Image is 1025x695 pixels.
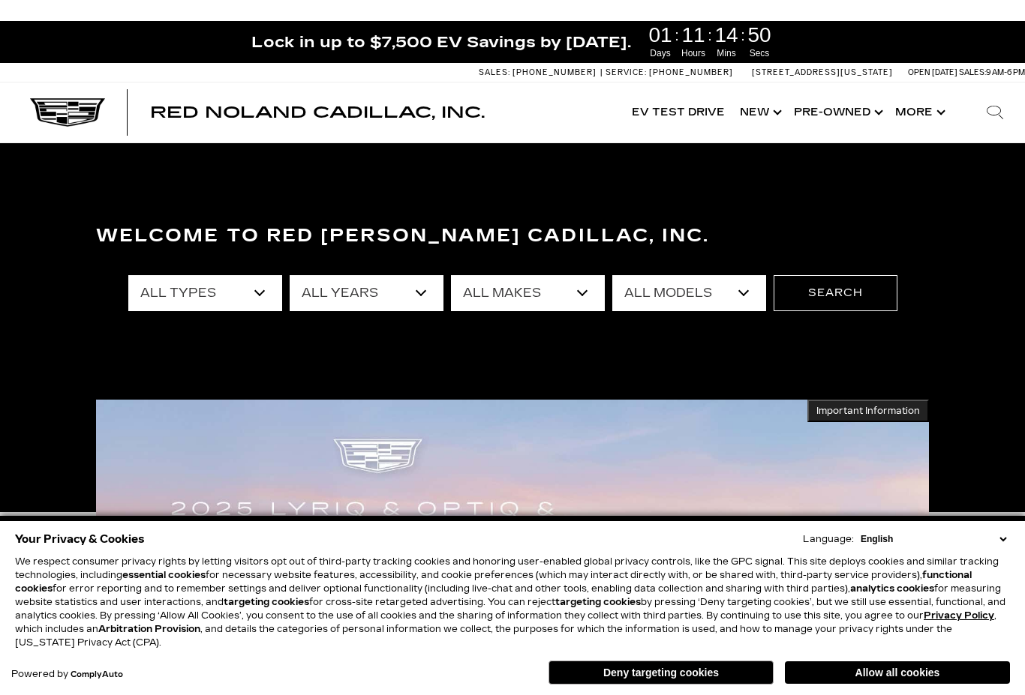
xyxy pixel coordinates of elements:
[816,405,920,417] span: Important Information
[857,532,1010,546] select: Language Select
[646,25,675,46] span: 01
[850,583,934,594] strong: analytics cookies
[15,555,1010,649] p: We respect consumer privacy rights by letting visitors opt out of third-party tracking cookies an...
[606,67,647,77] span: Service:
[774,275,897,311] button: Search
[908,67,957,77] span: Open [DATE]
[649,67,733,77] span: [PHONE_NUMBER]
[732,82,786,142] a: New
[98,624,200,634] strong: Arbitration Provision
[290,275,443,311] select: Filter by year
[712,46,741,60] span: Mins
[679,25,708,46] span: 11
[128,275,282,311] select: Filter by type
[150,105,485,120] a: Red Noland Cadillac, Inc.
[785,661,1010,684] button: Allow all cookies
[549,661,774,685] button: Deny targeting cookies
[251,32,631,52] span: Lock in up to $7,500 EV Savings by [DATE].
[807,400,929,422] button: Important Information
[752,67,893,77] a: [STREET_ADDRESS][US_STATE]
[150,103,485,121] span: Red Noland Cadillac, Inc.
[451,275,605,311] select: Filter by make
[15,529,145,550] span: Your Privacy & Cookies
[555,597,641,607] strong: targeting cookies
[512,67,597,77] span: [PHONE_NUMBER]
[675,24,679,46] span: :
[786,82,888,142] a: Pre-Owned
[96,221,929,251] h3: Welcome to Red [PERSON_NAME] Cadillac, Inc.
[479,67,510,77] span: Sales:
[224,597,309,607] strong: targeting cookies
[11,670,123,679] div: Powered by
[959,67,986,77] span: Sales:
[924,610,994,621] a: Privacy Policy
[708,24,712,46] span: :
[745,46,774,60] span: Secs
[741,24,745,46] span: :
[646,46,675,60] span: Days
[600,68,737,76] a: Service: [PHONE_NUMBER]
[122,570,206,580] strong: essential cookies
[30,98,105,127] img: Cadillac Dark Logo with Cadillac White Text
[624,82,732,142] a: EV Test Drive
[986,67,1025,77] span: 9 AM-6 PM
[745,25,774,46] span: 50
[712,25,741,46] span: 14
[803,535,854,544] div: Language:
[612,275,766,311] select: Filter by model
[999,28,1017,46] a: Close
[71,670,123,679] a: ComplyAuto
[888,82,950,142] button: More
[679,46,708,60] span: Hours
[479,68,600,76] a: Sales: [PHONE_NUMBER]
